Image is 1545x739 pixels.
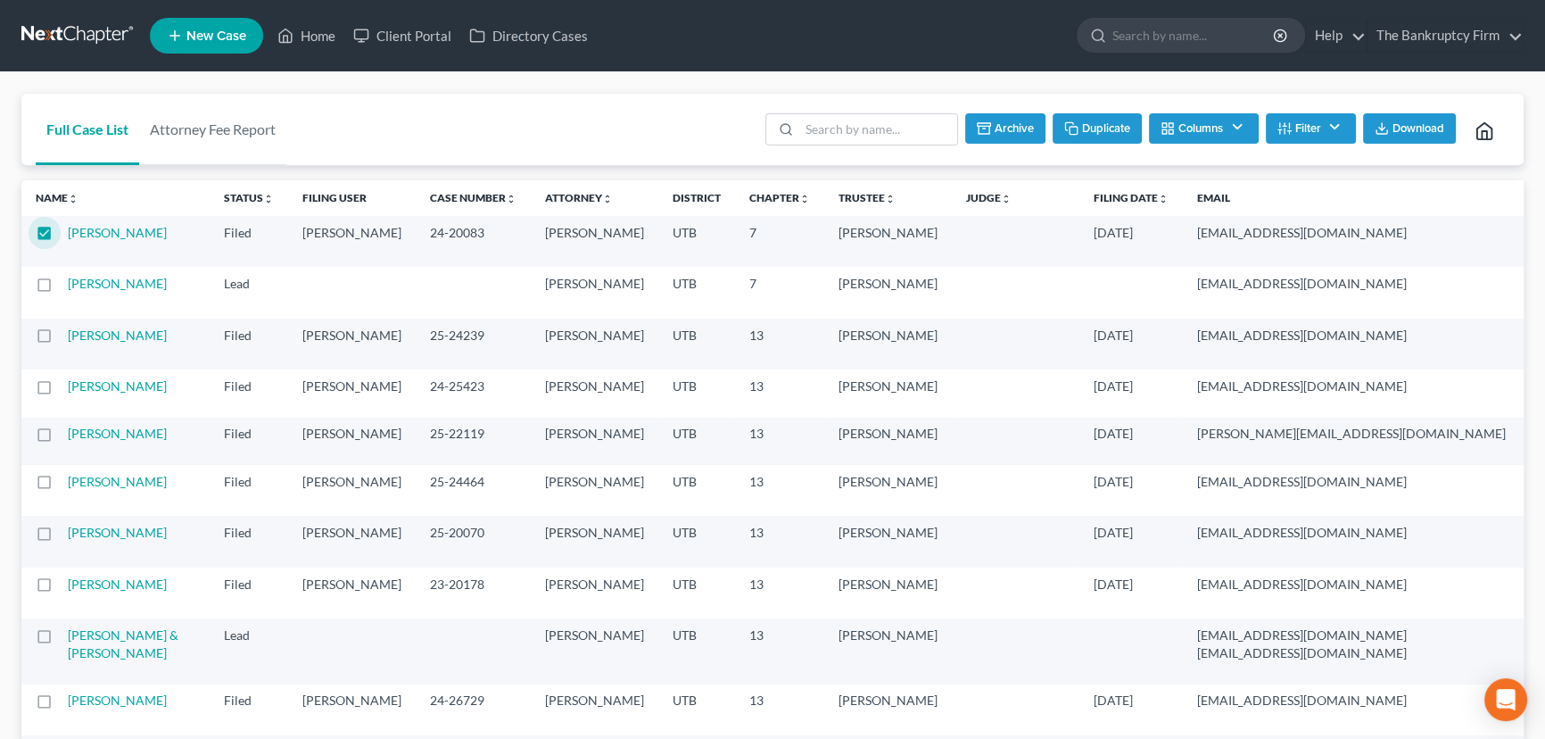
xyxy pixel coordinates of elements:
a: [PERSON_NAME] & [PERSON_NAME] [68,627,178,660]
td: 13 [735,465,824,516]
td: UTB [658,216,735,267]
td: [PERSON_NAME] [531,216,658,267]
td: Filed [210,516,288,567]
td: UTB [658,619,735,684]
button: Archive [965,113,1045,144]
td: [PERSON_NAME] [531,267,658,318]
td: Filed [210,369,288,417]
i: unfold_more [263,194,274,204]
a: Client Portal [344,20,460,52]
td: [PERSON_NAME] [824,369,952,417]
i: unfold_more [506,194,516,204]
td: [PERSON_NAME] [824,319,952,369]
td: [DATE] [1079,216,1183,267]
td: [PERSON_NAME] [824,568,952,619]
td: [PERSON_NAME] [531,465,658,516]
div: Open Intercom Messenger [1484,678,1527,721]
td: UTB [658,369,735,417]
td: UTB [658,685,735,735]
td: 13 [735,369,824,417]
td: 25-22119 [416,418,531,465]
input: Search by name... [1112,19,1276,52]
i: unfold_more [885,194,896,204]
td: [PERSON_NAME] [531,319,658,369]
i: unfold_more [799,194,810,204]
td: [DATE] [1079,568,1183,619]
td: [PERSON_NAME] [288,516,416,567]
a: Statusunfold_more [224,191,274,204]
td: 13 [735,516,824,567]
i: unfold_more [1158,194,1169,204]
td: UTB [658,568,735,619]
td: Filed [210,216,288,267]
td: Filed [210,685,288,735]
td: UTB [658,516,735,567]
span: Download [1392,121,1444,136]
td: 13 [735,319,824,369]
a: Judgeunfold_more [966,191,1012,204]
a: Trusteeunfold_more [839,191,896,204]
td: 25-24464 [416,465,531,516]
td: [DATE] [1079,685,1183,735]
td: 23-20178 [416,568,531,619]
td: [DATE] [1079,418,1183,465]
a: [PERSON_NAME] [68,525,167,540]
a: Directory Cases [460,20,597,52]
span: New Case [186,29,246,43]
i: unfold_more [1001,194,1012,204]
td: [PERSON_NAME] [531,516,658,567]
a: [PERSON_NAME] [68,577,167,592]
a: Attorneyunfold_more [545,191,613,204]
td: [PERSON_NAME] [824,267,952,318]
a: Nameunfold_more [36,191,78,204]
td: [PERSON_NAME] [288,216,416,267]
a: Help [1306,20,1366,52]
td: [DATE] [1079,516,1183,567]
a: [PERSON_NAME] [68,225,167,240]
td: [PERSON_NAME] [824,418,952,465]
button: Columns [1149,113,1258,144]
td: Lead [210,619,288,684]
td: UTB [658,465,735,516]
td: 7 [735,267,824,318]
button: Download [1363,113,1456,144]
td: [DATE] [1079,465,1183,516]
a: [PERSON_NAME] [68,693,167,708]
td: [PERSON_NAME] [531,369,658,417]
td: [PERSON_NAME] [824,216,952,267]
a: Full Case List [36,94,139,165]
a: Chapterunfold_more [749,191,810,204]
td: [DATE] [1079,319,1183,369]
td: [PERSON_NAME] [824,465,952,516]
a: [PERSON_NAME] [68,378,167,394]
td: [PERSON_NAME] [824,516,952,567]
th: Filing User [288,180,416,216]
td: UTB [658,418,735,465]
td: Filed [210,568,288,619]
td: 25-24239 [416,319,531,369]
i: unfold_more [602,194,613,204]
td: Lead [210,267,288,318]
td: [PERSON_NAME] [288,418,416,465]
td: 25-20070 [416,516,531,567]
th: District [658,180,735,216]
td: [PERSON_NAME] [824,685,952,735]
td: [PERSON_NAME] [288,369,416,417]
a: [PERSON_NAME] [68,474,167,489]
a: Case Numberunfold_more [430,191,516,204]
a: The Bankruptcy Firm [1367,20,1523,52]
td: [PERSON_NAME] [531,418,658,465]
td: [PERSON_NAME] [531,619,658,684]
td: [PERSON_NAME] [531,568,658,619]
a: [PERSON_NAME] [68,328,167,343]
button: Duplicate [1053,113,1142,144]
td: Filed [210,319,288,369]
td: 24-26729 [416,685,531,735]
a: Home [269,20,344,52]
td: UTB [658,319,735,369]
td: 13 [735,568,824,619]
td: 13 [735,685,824,735]
a: [PERSON_NAME] [68,426,167,441]
td: 7 [735,216,824,267]
input: Search by name... [799,114,957,145]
